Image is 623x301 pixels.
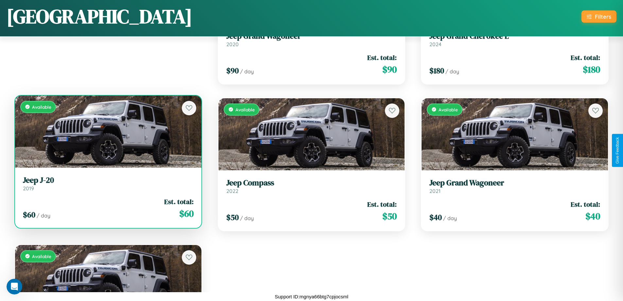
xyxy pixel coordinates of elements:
p: Support ID: mgnya66btg7cpjocsml [275,292,348,301]
iframe: Intercom live chat [7,279,22,294]
span: $ 50 [382,210,397,223]
h3: Jeep Grand Wagoneer [429,178,600,188]
span: Est. total: [367,53,397,62]
h3: Jeep Grand Cherokee L [429,31,600,41]
span: / day [445,68,459,75]
span: / day [240,215,254,221]
span: 2021 [429,188,441,194]
span: $ 40 [585,210,600,223]
span: 2022 [226,188,238,194]
h3: Jeep Compass [226,178,397,188]
span: 2020 [226,41,239,47]
span: $ 60 [23,209,35,220]
span: $ 180 [429,65,444,76]
span: Est. total: [367,199,397,209]
button: Filters [581,10,616,23]
span: $ 40 [429,212,442,223]
span: Available [235,107,255,112]
h3: Jeep J-20 [23,176,194,185]
span: / day [37,212,50,219]
span: $ 60 [179,207,194,220]
span: $ 90 [226,65,239,76]
span: $ 180 [583,63,600,76]
span: $ 90 [382,63,397,76]
span: $ 50 [226,212,239,223]
span: Est. total: [571,53,600,62]
a: Jeep Grand Cherokee L2024 [429,31,600,47]
span: Available [439,107,458,112]
a: Jeep J-202019 [23,176,194,192]
span: Est. total: [571,199,600,209]
span: 2024 [429,41,441,47]
span: / day [443,215,457,221]
a: Jeep Compass2022 [226,178,397,194]
a: Jeep Grand Wagoneer2021 [429,178,600,194]
span: Est. total: [164,197,194,206]
span: 2019 [23,185,34,192]
span: / day [240,68,254,75]
div: Filters [595,13,611,20]
a: Jeep Grand Wagoneer2020 [226,31,397,47]
h1: [GEOGRAPHIC_DATA] [7,3,192,30]
span: Available [32,104,51,110]
div: Give Feedback [615,137,620,164]
h3: Jeep Grand Wagoneer [226,31,397,41]
span: Available [32,254,51,259]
